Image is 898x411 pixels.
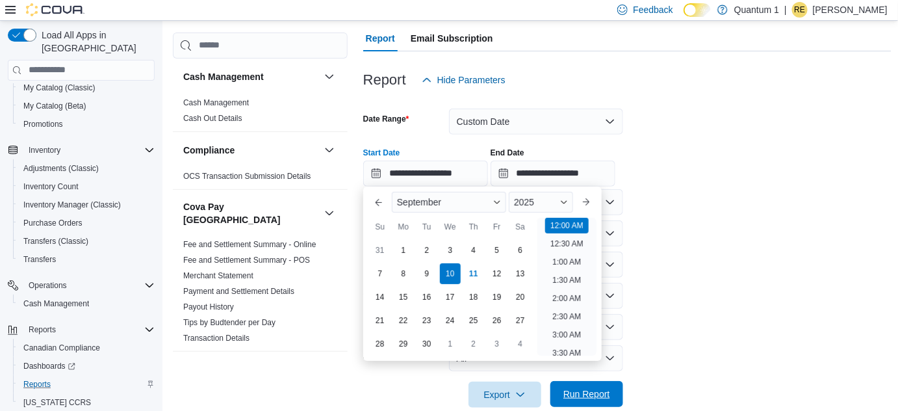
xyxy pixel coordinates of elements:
[397,197,441,207] span: September
[795,2,806,18] span: RE
[183,114,242,123] a: Cash Out Details
[183,287,294,296] a: Payment and Settlement Details
[463,287,484,308] div: day-18
[183,113,242,124] span: Cash Out Details
[487,287,507,308] div: day-19
[463,310,484,331] div: day-25
[183,333,250,343] span: Transaction Details
[547,291,586,306] li: 2:00 AM
[18,116,68,132] a: Promotions
[183,334,250,343] a: Transaction Details
[183,255,310,265] span: Fee and Settlement Summary - POS
[23,361,75,371] span: Dashboards
[23,83,96,93] span: My Catalog (Classic)
[13,159,160,178] button: Adjustments (Classic)
[476,382,533,408] span: Export
[792,2,808,18] div: Robynne Edwards
[173,95,348,131] div: Cash Management
[183,239,316,250] span: Fee and Settlement Summary - Online
[322,205,337,221] button: Cova Pay [GEOGRAPHIC_DATA]
[13,232,160,250] button: Transfers (Classic)
[18,296,155,312] span: Cash Management
[23,142,66,158] button: Inventory
[491,161,615,187] input: Press the down key to open a popover containing a calendar.
[463,263,484,284] div: day-11
[23,200,121,210] span: Inventory Manager (Classic)
[183,144,235,157] h3: Compliance
[440,310,461,331] div: day-24
[13,250,160,269] button: Transfers
[18,98,155,114] span: My Catalog (Beta)
[183,171,311,181] span: OCS Transaction Submission Details
[18,179,155,194] span: Inventory Count
[23,254,56,265] span: Transfers
[183,318,276,327] a: Tips by Budtender per Day
[183,144,319,157] button: Compliance
[463,240,484,261] div: day-4
[183,98,249,107] a: Cash Management
[366,25,395,51] span: Report
[183,302,234,312] span: Payout History
[18,377,56,392] a: Reports
[18,179,84,194] a: Inventory Count
[183,200,319,226] h3: Cova Pay [GEOGRAPHIC_DATA]
[29,145,60,155] span: Inventory
[13,97,160,115] button: My Catalog (Beta)
[510,287,531,308] div: day-20
[18,215,155,231] span: Purchase Orders
[605,197,615,207] button: Open list of options
[463,334,484,354] div: day-2
[449,109,623,135] button: Custom Date
[368,192,389,213] button: Previous Month
[633,3,673,16] span: Feedback
[23,322,61,338] button: Reports
[393,217,414,237] div: Mo
[18,80,101,96] a: My Catalog (Classic)
[18,215,88,231] a: Purchase Orders
[417,334,437,354] div: day-30
[183,286,294,297] span: Payment and Settlement Details
[183,70,264,83] h3: Cash Management
[23,236,88,246] span: Transfers (Classic)
[440,334,461,354] div: day-1
[18,340,105,356] a: Canadian Compliance
[13,357,160,375] a: Dashboards
[183,70,319,83] button: Cash Management
[23,119,63,129] span: Promotions
[563,388,610,401] span: Run Report
[417,67,511,93] button: Hide Parameters
[23,218,83,228] span: Purchase Orders
[411,25,493,51] span: Email Subscription
[487,263,507,284] div: day-12
[417,263,437,284] div: day-9
[463,217,484,237] div: Th
[18,395,96,410] a: [US_STATE] CCRS
[545,218,589,233] li: 12:00 AM
[509,192,573,213] div: Button. Open the year selector. 2025 is currently selected.
[3,321,160,339] button: Reports
[370,217,391,237] div: Su
[370,310,391,331] div: day-21
[550,381,623,407] button: Run Report
[18,340,155,356] span: Canadian Compliance
[393,334,414,354] div: day-29
[437,73,506,86] span: Hide Parameters
[487,310,507,331] div: day-26
[173,237,348,351] div: Cova Pay [GEOGRAPHIC_DATA]
[468,382,541,408] button: Export
[18,98,92,114] a: My Catalog (Beta)
[18,233,155,249] span: Transfers (Classic)
[510,240,531,261] div: day-6
[13,79,160,97] button: My Catalog (Classic)
[183,240,316,249] a: Fee and Settlement Summary - Online
[368,239,532,356] div: September, 2025
[440,287,461,308] div: day-17
[183,256,310,265] a: Fee and Settlement Summary - POS
[487,334,507,354] div: day-3
[605,228,615,239] button: Open list of options
[547,254,586,270] li: 1:00 AM
[510,263,531,284] div: day-13
[393,287,414,308] div: day-15
[3,276,160,295] button: Operations
[23,101,86,111] span: My Catalog (Beta)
